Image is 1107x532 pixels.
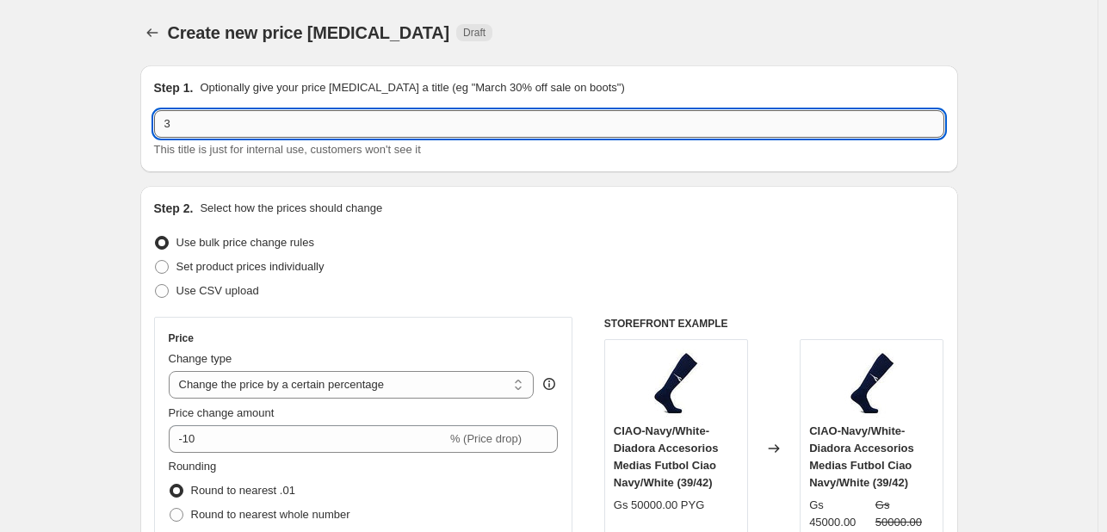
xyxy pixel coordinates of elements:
div: Gs 50000.00 PYG [614,497,705,514]
span: CIAO-Navy/White-Diadora Accesorios Medias Futbol Ciao Navy/White (39/42) [614,424,719,489]
h2: Step 2. [154,200,194,217]
img: aa923bae53782b1667bf0a515dc12a20_80x.jpg [641,349,710,418]
span: Round to nearest .01 [191,484,295,497]
span: Create new price [MEDICAL_DATA] [168,23,450,42]
p: Select how the prices should change [200,200,382,217]
h6: STOREFRONT EXAMPLE [604,317,944,331]
h2: Step 1. [154,79,194,96]
span: Change type [169,352,232,365]
span: This title is just for internal use, customers won't see it [154,143,421,156]
input: 30% off holiday sale [154,110,944,138]
input: -15 [169,425,447,453]
button: Price change jobs [140,21,164,45]
span: Draft [463,26,485,40]
div: help [541,375,558,393]
span: Set product prices individually [176,260,325,273]
span: Use CSV upload [176,284,259,297]
h3: Price [169,331,194,345]
p: Optionally give your price [MEDICAL_DATA] a title (eg "March 30% off sale on boots") [200,79,624,96]
img: aa923bae53782b1667bf0a515dc12a20_80x.jpg [838,349,906,418]
span: % (Price drop) [450,432,522,445]
span: Rounding [169,460,217,473]
span: Round to nearest whole number [191,508,350,521]
span: Price change amount [169,406,275,419]
span: Use bulk price change rules [176,236,314,249]
span: CIAO-Navy/White-Diadora Accesorios Medias Futbol Ciao Navy/White (39/42) [809,424,914,489]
